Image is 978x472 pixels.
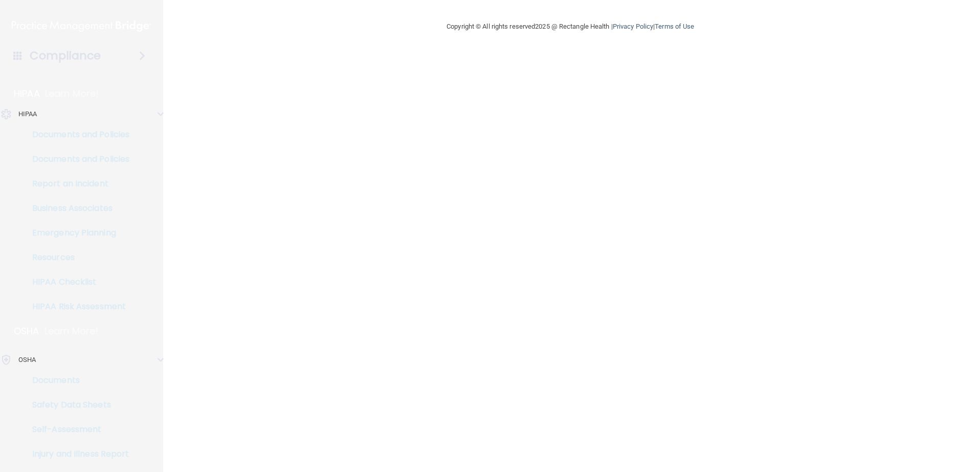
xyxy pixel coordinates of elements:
p: HIPAA Risk Assessment [7,302,146,312]
p: Documents and Policies [7,130,146,140]
p: Documents and Policies [7,154,146,164]
p: Report an Incident [7,179,146,189]
p: HIPAA Checklist [7,277,146,287]
p: HIPAA [14,88,40,100]
a: Privacy Policy [613,23,653,30]
p: Business Associates [7,203,146,213]
img: PMB logo [12,16,151,36]
p: Injury and Illness Report [7,449,146,459]
p: Emergency Planning [7,228,146,238]
p: OSHA [18,354,36,366]
p: HIPAA [18,108,37,120]
p: Self-Assessment [7,424,146,435]
p: Resources [7,252,146,263]
div: Copyright © All rights reserved 2025 @ Rectangle Health | | [384,10,757,43]
h4: Compliance [30,49,101,63]
p: Documents [7,375,146,385]
p: OSHA [14,325,39,337]
p: Learn More! [45,88,99,100]
p: Safety Data Sheets [7,400,146,410]
a: Terms of Use [655,23,694,30]
p: Learn More! [45,325,99,337]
